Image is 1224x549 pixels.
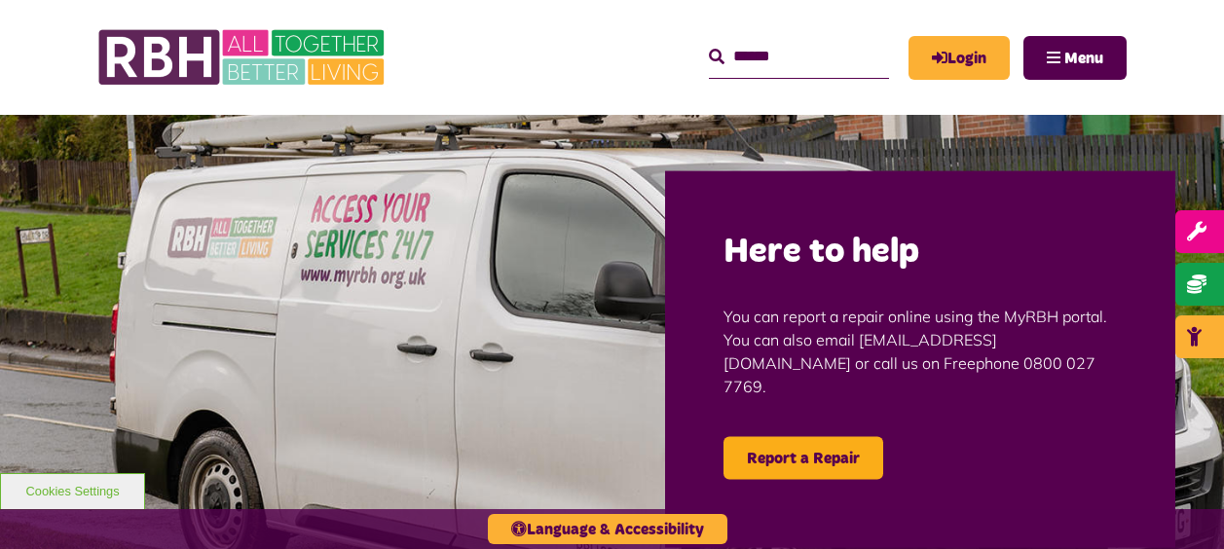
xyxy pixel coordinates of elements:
span: Menu [1064,51,1103,66]
img: RBH [97,19,389,95]
a: Report a Repair [723,436,883,479]
button: Language & Accessibility [488,514,727,544]
p: You can report a repair online using the MyRBH portal. You can also email [EMAIL_ADDRESS][DOMAIN_... [723,274,1117,426]
h2: Here to help [723,230,1117,275]
button: Navigation [1023,36,1127,80]
iframe: Netcall Web Assistant for live chat [1136,461,1224,549]
a: MyRBH [909,36,1010,80]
